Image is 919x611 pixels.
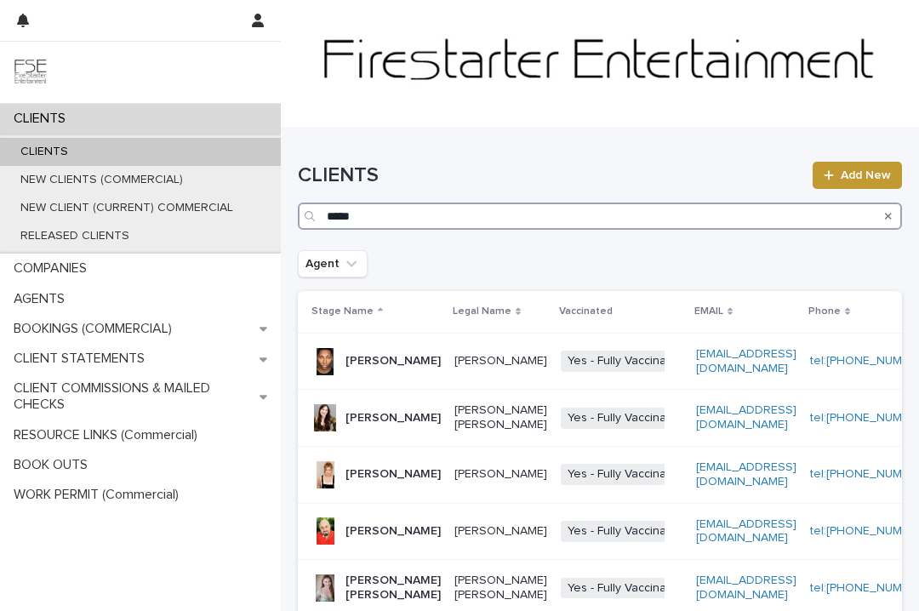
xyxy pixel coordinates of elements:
[561,521,691,542] span: Yes - Fully Vaccinated
[7,457,101,473] p: BOOK OUTS
[7,260,100,277] p: COMPANIES
[454,524,547,539] p: [PERSON_NAME]
[345,411,441,425] p: [PERSON_NAME]
[561,464,691,485] span: Yes - Fully Vaccinated
[298,250,368,277] button: Agent
[7,173,197,187] p: NEW CLIENTS (COMMERCIAL)
[7,380,260,413] p: CLIENT COMMISSIONS & MAILED CHECKS
[561,408,691,429] span: Yes - Fully Vaccinated
[14,55,48,89] img: 9JgRvJ3ETPGCJDhvPVA5
[7,427,211,443] p: RESOURCE LINKS (Commercial)
[561,578,691,599] span: Yes - Fully Vaccinated
[7,229,143,243] p: RELEASED CLIENTS
[696,518,796,545] a: [EMAIL_ADDRESS][DOMAIN_NAME]
[559,302,613,321] p: Vaccinated
[298,163,802,188] h1: CLIENTS
[7,145,82,159] p: CLIENTS
[453,302,511,321] p: Legal Name
[7,487,192,503] p: WORK PERMIT (Commercial)
[694,302,723,321] p: EMAIL
[808,302,841,321] p: Phone
[696,574,796,601] a: [EMAIL_ADDRESS][DOMAIN_NAME]
[561,351,691,372] span: Yes - Fully Vaccinated
[7,291,78,307] p: AGENTS
[696,348,796,374] a: [EMAIL_ADDRESS][DOMAIN_NAME]
[454,467,547,482] p: [PERSON_NAME]
[345,467,441,482] p: [PERSON_NAME]
[454,574,547,602] p: [PERSON_NAME] [PERSON_NAME]
[454,403,547,432] p: [PERSON_NAME] [PERSON_NAME]
[345,354,441,368] p: [PERSON_NAME]
[813,162,902,189] a: Add New
[345,574,441,602] p: [PERSON_NAME] [PERSON_NAME]
[841,169,891,181] span: Add New
[7,321,186,337] p: BOOKINGS (COMMERCIAL)
[311,302,374,321] p: Stage Name
[454,354,547,368] p: [PERSON_NAME]
[298,203,902,230] input: Search
[7,111,79,127] p: CLIENTS
[345,524,441,539] p: [PERSON_NAME]
[7,201,247,215] p: NEW CLIENT (CURRENT) COMMERCIAL
[696,404,796,431] a: [EMAIL_ADDRESS][DOMAIN_NAME]
[7,351,158,367] p: CLIENT STATEMENTS
[696,461,796,488] a: [EMAIL_ADDRESS][DOMAIN_NAME]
